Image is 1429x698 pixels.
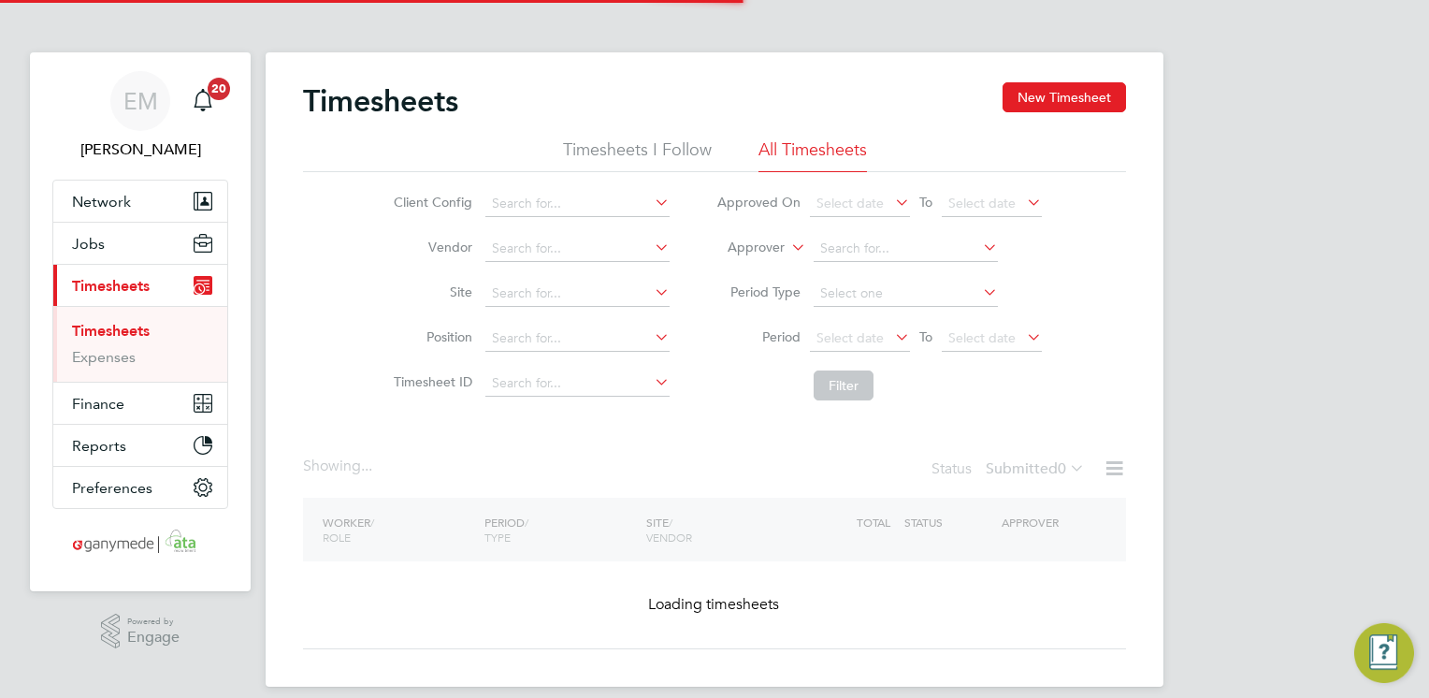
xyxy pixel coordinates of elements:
label: Approver [700,239,785,257]
img: ganymedesolutions-logo-retina.png [67,528,214,558]
span: To [914,190,938,214]
span: 0 [1058,459,1066,478]
span: Select date [948,195,1016,211]
button: Reports [53,425,227,466]
span: Select date [816,195,884,211]
button: Engage Resource Center [1354,623,1414,683]
label: Client Config [388,194,472,211]
label: Timesheet ID [388,373,472,390]
label: Approved On [716,194,801,211]
span: Select date [948,329,1016,346]
button: Preferences [53,467,227,508]
li: Timesheets I Follow [563,138,712,172]
label: Vendor [388,239,472,255]
input: Select one [814,281,998,307]
input: Search for... [814,236,998,262]
a: 20 [184,71,222,131]
a: Powered byEngage [101,614,180,649]
a: Go to home page [52,528,228,558]
li: All Timesheets [758,138,867,172]
label: Position [388,328,472,345]
label: Period Type [716,284,801,300]
label: Period [716,328,801,345]
span: Reports [72,437,126,455]
input: Search for... [485,191,670,217]
span: 20 [208,78,230,100]
h2: Timesheets [303,82,458,120]
span: Powered by [127,614,180,630]
span: To [914,325,938,349]
span: ... [361,457,372,475]
nav: Main navigation [30,52,251,591]
span: Emma Malvenan [52,138,228,161]
span: Finance [72,395,124,413]
button: Timesheets [53,265,227,306]
a: EM[PERSON_NAME] [52,71,228,161]
button: Filter [814,371,873,400]
input: Search for... [485,371,670,397]
div: Showing [303,457,376,476]
span: Jobs [72,235,105,253]
button: Jobs [53,223,227,264]
span: Network [72,193,131,211]
span: Timesheets [72,277,150,295]
input: Search for... [485,281,670,307]
div: Status [931,457,1089,483]
a: Timesheets [72,322,150,340]
span: Preferences [72,479,152,497]
input: Search for... [485,236,670,262]
button: Finance [53,383,227,424]
label: Site [388,284,472,300]
span: Select date [816,329,884,346]
button: Network [53,181,227,222]
button: New Timesheet [1003,82,1126,112]
span: Engage [127,630,180,646]
div: Timesheets [53,306,227,382]
span: EM [123,89,158,113]
label: Submitted [986,459,1085,478]
a: Expenses [72,348,136,366]
input: Search for... [485,326,670,352]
